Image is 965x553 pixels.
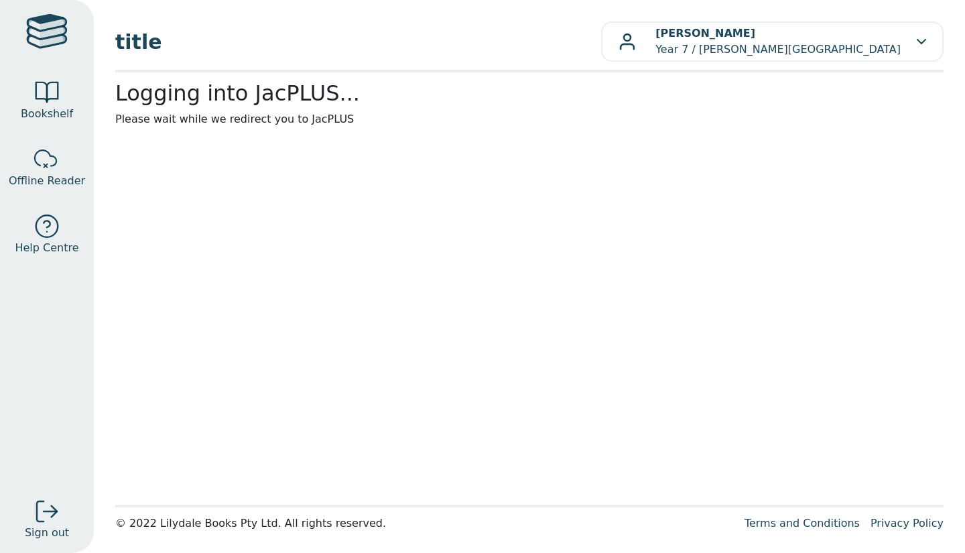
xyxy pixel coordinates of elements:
div: © 2022 Lilydale Books Pty Ltd. All rights reserved. [115,515,734,532]
b: [PERSON_NAME] [655,27,755,40]
p: Year 7 / [PERSON_NAME][GEOGRAPHIC_DATA] [655,25,901,58]
span: Offline Reader [9,173,85,189]
span: title [115,27,601,57]
p: Please wait while we redirect you to JacPLUS [115,111,944,127]
a: Privacy Policy [871,517,944,530]
span: Help Centre [15,240,78,256]
span: Bookshelf [21,106,73,122]
h2: Logging into JacPLUS... [115,80,944,106]
span: Sign out [25,525,69,541]
a: Terms and Conditions [745,517,860,530]
button: [PERSON_NAME]Year 7 / [PERSON_NAME][GEOGRAPHIC_DATA] [601,21,944,62]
